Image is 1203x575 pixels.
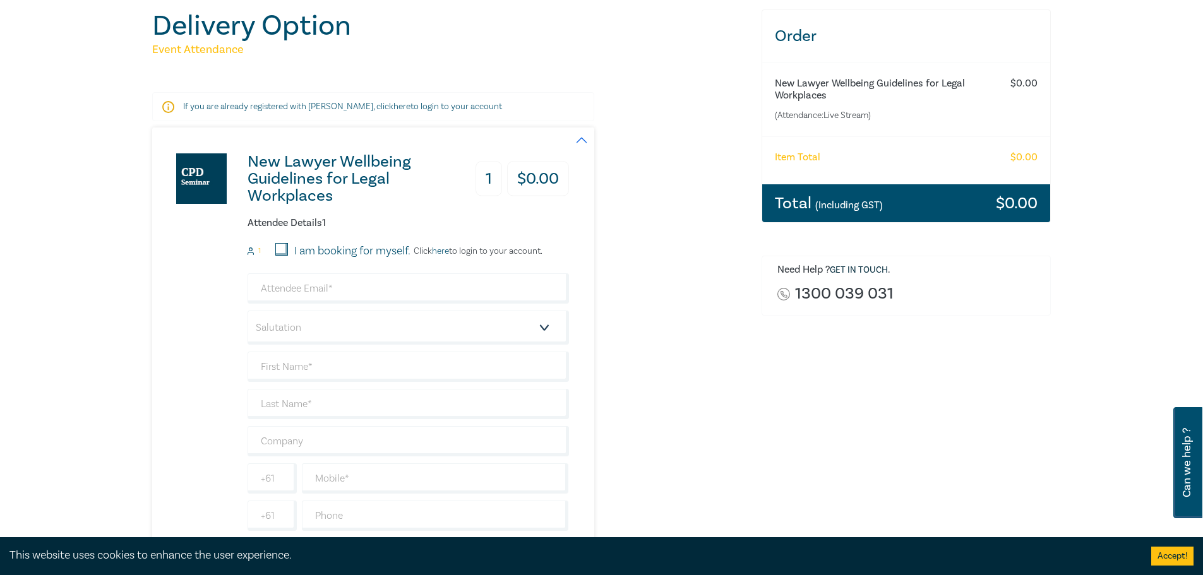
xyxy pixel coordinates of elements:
span: Can we help ? [1181,415,1193,511]
h5: Event Attendance [152,42,746,57]
input: Attendee Email* [248,273,569,304]
input: +61 [248,501,297,531]
p: Click to login to your account. [410,246,542,256]
input: Phone [302,501,569,531]
small: (Including GST) [815,199,883,211]
small: (Attendance: Live Stream ) [775,109,988,122]
h3: $ 0.00 [507,162,569,196]
h6: Need Help ? . [777,264,1041,276]
h6: $ 0.00 [1010,151,1038,163]
input: Last Name* [248,389,569,419]
input: Mobile* [302,463,569,494]
h3: Order [762,10,1051,62]
a: here [432,246,449,257]
input: First Name* [248,352,569,382]
input: Company [248,426,569,456]
a: Get in touch [830,264,888,276]
h3: 1 [476,162,502,196]
h6: New Lawyer Wellbeing Guidelines for Legal Workplaces [775,78,988,102]
a: 1300 039 031 [795,285,894,302]
a: here [393,101,410,112]
small: 1 [258,247,261,256]
h1: Delivery Option [152,9,746,42]
h6: Attendee Details 1 [248,217,569,229]
input: +61 [248,463,297,494]
h6: $ 0.00 [1010,78,1038,90]
h3: New Lawyer Wellbeing Guidelines for Legal Workplaces [248,153,455,205]
img: New Lawyer Wellbeing Guidelines for Legal Workplaces [176,153,227,204]
h6: Item Total [775,151,820,163]
h3: $ 0.00 [996,195,1038,211]
button: Accept cookies [1151,547,1194,566]
div: This website uses cookies to enhance the user experience. [9,547,1132,564]
p: If you are already registered with [PERSON_NAME], click to login to your account [183,100,563,113]
h3: Total [775,195,883,211]
label: I am booking for myself. [294,243,410,259]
